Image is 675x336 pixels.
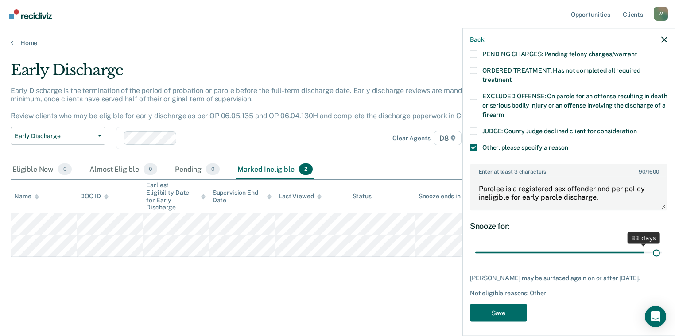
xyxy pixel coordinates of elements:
[471,165,667,174] label: Enter at least 3 characters
[482,66,640,83] span: ORDERED TREATMENT: Has not completed all required treatment
[419,193,469,200] div: Snooze ends in
[482,143,568,151] span: Other: please specify a reason
[11,86,487,120] p: Early Discharge is the termination of the period of probation or parole before the full-term disc...
[11,39,664,47] a: Home
[654,7,668,21] button: Profile dropdown button
[639,168,659,174] span: / 1600
[353,193,372,200] div: Status
[628,232,660,244] div: 83 days
[299,163,313,175] span: 2
[14,193,39,200] div: Name
[471,177,667,209] textarea: Parolee is a registered sex offender and per policy ineligible for early parole discharge.
[15,132,94,140] span: Early Discharge
[482,50,637,57] span: PENDING CHARGES: Pending felony charges/warrant
[279,193,322,200] div: Last Viewed
[482,127,637,134] span: JUDGE: County Judge declined client for consideration
[482,92,667,118] span: EXCLUDED OFFENSE: On parole for an offense resulting in death or serious bodily injury or an offe...
[434,131,462,145] span: D8
[9,9,52,19] img: Recidiviz
[639,168,645,174] span: 90
[146,182,205,211] div: Earliest Eligibility Date for Early Discharge
[470,304,527,322] button: Save
[470,274,667,282] div: [PERSON_NAME] may be surfaced again on or after [DATE].
[470,221,667,231] div: Snooze for:
[654,7,668,21] div: W
[80,193,109,200] div: DOC ID
[470,289,667,297] div: Not eligible reasons: Other
[213,189,272,204] div: Supervision End Date
[144,163,157,175] span: 0
[392,135,430,142] div: Clear agents
[88,160,159,179] div: Almost Eligible
[173,160,221,179] div: Pending
[645,306,666,327] div: Open Intercom Messenger
[11,61,517,86] div: Early Discharge
[11,160,74,179] div: Eligible Now
[470,35,484,43] button: Back
[236,160,314,179] div: Marked Ineligible
[58,163,72,175] span: 0
[206,163,220,175] span: 0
